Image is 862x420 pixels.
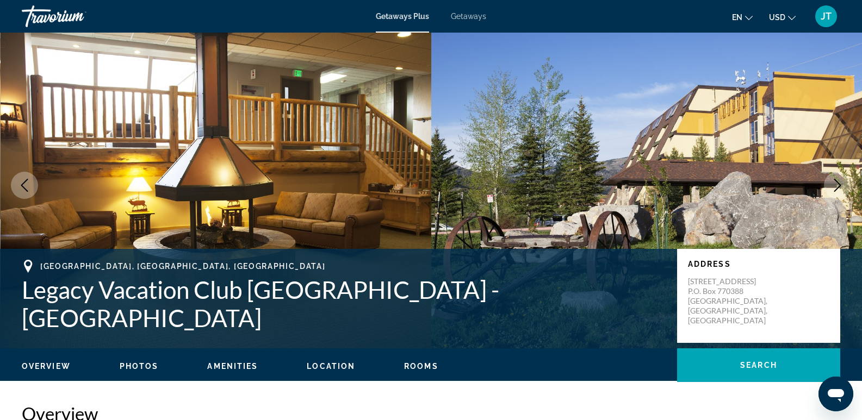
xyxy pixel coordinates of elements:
[769,13,785,22] span: USD
[821,11,832,22] span: JT
[40,262,325,271] span: [GEOGRAPHIC_DATA], [GEOGRAPHIC_DATA], [GEOGRAPHIC_DATA]
[307,361,355,371] button: Location
[11,172,38,199] button: Previous image
[677,348,840,382] button: Search
[120,361,159,371] button: Photos
[22,2,131,30] a: Travorium
[688,277,775,325] p: [STREET_ADDRESS] P.O. Box 770388 [GEOGRAPHIC_DATA], [GEOGRAPHIC_DATA], [GEOGRAPHIC_DATA]
[404,361,438,371] button: Rooms
[22,275,666,332] h1: Legacy Vacation Club [GEOGRAPHIC_DATA] - [GEOGRAPHIC_DATA]
[769,9,796,25] button: Change currency
[688,260,829,268] p: Address
[732,9,753,25] button: Change language
[376,12,429,21] a: Getaways Plus
[812,5,840,28] button: User Menu
[732,13,742,22] span: en
[22,361,71,371] button: Overview
[207,361,258,371] button: Amenities
[451,12,486,21] a: Getaways
[740,361,777,369] span: Search
[818,377,853,411] iframe: Button to launch messaging window
[824,172,851,199] button: Next image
